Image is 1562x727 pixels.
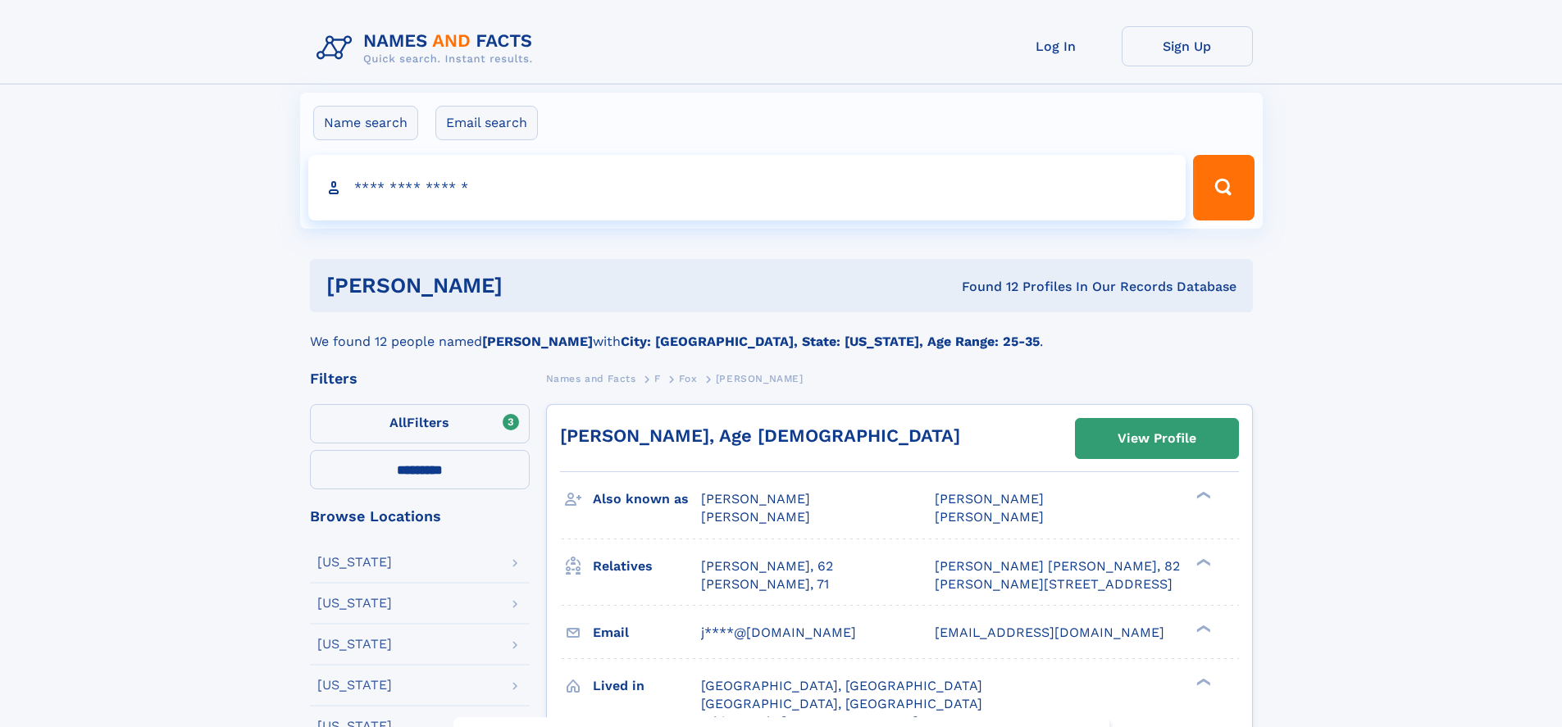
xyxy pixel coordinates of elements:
button: Search Button [1193,155,1254,220]
h3: Relatives [593,552,701,580]
div: Found 12 Profiles In Our Records Database [732,278,1236,296]
span: [EMAIL_ADDRESS][DOMAIN_NAME] [935,625,1164,640]
h3: Email [593,619,701,647]
a: Fox [679,368,697,388]
img: Logo Names and Facts [310,26,546,70]
div: ❯ [1192,557,1212,567]
b: City: [GEOGRAPHIC_DATA], State: [US_STATE], Age Range: 25-35 [621,334,1040,349]
span: [PERSON_NAME] [716,373,804,384]
div: ❯ [1192,490,1212,501]
span: Fox [679,373,697,384]
a: [PERSON_NAME], 71 [701,575,829,593]
a: [PERSON_NAME], 62 [701,557,833,575]
a: [PERSON_NAME], Age [DEMOGRAPHIC_DATA] [560,425,960,446]
span: All [389,415,407,430]
a: F [654,368,661,388]
h1: [PERSON_NAME] [326,275,732,296]
span: F [654,373,661,384]
span: [PERSON_NAME] [701,491,810,507]
h3: Also known as [593,485,701,513]
div: Filters [310,371,530,386]
label: Filters [310,404,530,443]
a: Log In [990,26,1122,66]
label: Email search [435,106,538,140]
div: We found 12 people named with . [310,312,1253,352]
span: [PERSON_NAME] [935,509,1044,525]
div: [US_STATE] [317,638,392,651]
span: [PERSON_NAME] [935,491,1044,507]
span: [GEOGRAPHIC_DATA], [GEOGRAPHIC_DATA] [701,678,982,693]
div: Browse Locations [310,509,530,524]
a: Names and Facts [546,368,636,388]
div: [US_STATE] [317,556,392,569]
div: [US_STATE] [317,597,392,610]
div: [US_STATE] [317,679,392,692]
a: [PERSON_NAME][STREET_ADDRESS] [935,575,1173,593]
input: search input [308,155,1186,220]
a: [PERSON_NAME] [PERSON_NAME], 82 [935,557,1180,575]
div: ❯ [1192,623,1212,634]
div: ❯ [1192,676,1212,687]
span: [PERSON_NAME] [701,509,810,525]
a: Sign Up [1122,26,1253,66]
b: [PERSON_NAME] [482,334,593,349]
div: View Profile [1118,420,1196,457]
h3: Lived in [593,672,701,700]
label: Name search [313,106,418,140]
span: [GEOGRAPHIC_DATA], [GEOGRAPHIC_DATA] [701,696,982,711]
a: View Profile [1076,419,1238,458]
